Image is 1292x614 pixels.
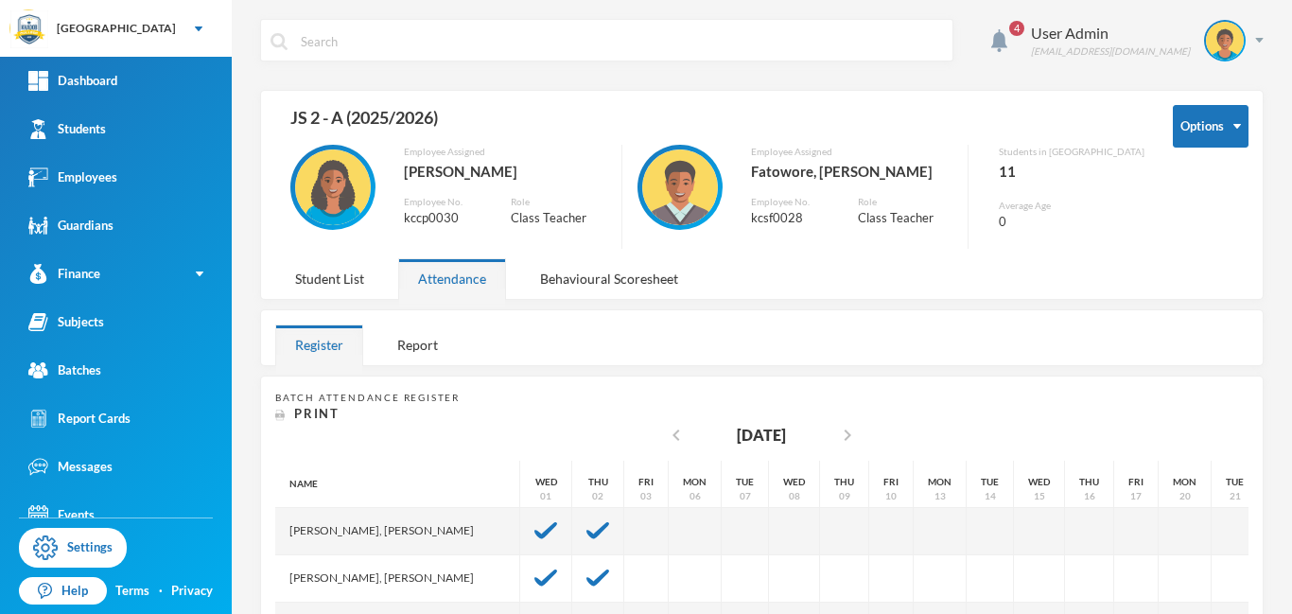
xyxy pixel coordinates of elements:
[592,489,603,503] div: 02
[10,10,48,48] img: logo
[1128,475,1144,489] div: Fri
[28,409,131,429] div: Report Cards
[275,105,1144,145] div: JS 2 - A (2025/2026)
[740,489,751,503] div: 07
[28,312,104,332] div: Subjects
[398,258,506,299] div: Attendance
[789,489,800,503] div: 08
[885,489,897,503] div: 10
[377,325,458,365] div: Report
[275,392,460,403] span: Batch Attendance Register
[783,475,805,489] div: Wed
[275,555,520,603] div: [PERSON_NAME], [PERSON_NAME]
[638,475,654,489] div: Fri
[1179,489,1191,503] div: 20
[19,577,107,605] a: Help
[1009,21,1024,36] span: 4
[1031,22,1190,44] div: User Admin
[28,264,100,284] div: Finance
[999,199,1144,213] div: Average Age
[981,475,999,489] div: Tue
[1079,475,1099,489] div: Thu
[535,475,557,489] div: Wed
[836,424,859,447] i: chevron_right
[275,258,384,299] div: Student List
[751,159,954,184] div: Fatowore, [PERSON_NAME]
[511,195,606,209] div: Role
[28,71,117,91] div: Dashboard
[294,406,340,421] span: Print
[588,475,608,489] div: Thu
[690,489,701,503] div: 06
[404,195,482,209] div: Employee No.
[640,489,652,503] div: 03
[404,145,607,159] div: Employee Assigned
[404,159,607,184] div: [PERSON_NAME]
[520,258,698,299] div: Behavioural Scoresheet
[295,149,371,225] img: EMPLOYEE
[540,489,551,503] div: 01
[839,489,850,503] div: 09
[19,528,127,568] a: Settings
[985,489,996,503] div: 14
[665,424,688,447] i: chevron_left
[1173,105,1248,148] button: Options
[404,209,482,228] div: kccp0030
[28,505,95,525] div: Events
[737,424,786,447] div: [DATE]
[159,582,163,601] div: ·
[834,475,854,489] div: Thu
[751,209,829,228] div: kcsf0028
[115,582,149,601] a: Terms
[275,508,520,555] div: [PERSON_NAME], [PERSON_NAME]
[751,195,829,209] div: Employee No.
[999,145,1144,159] div: Students in [GEOGRAPHIC_DATA]
[642,149,718,225] img: EMPLOYEE
[999,159,1144,184] div: 11
[28,457,113,477] div: Messages
[999,213,1144,232] div: 0
[171,582,213,601] a: Privacy
[928,475,952,489] div: Mon
[883,475,899,489] div: Fri
[28,216,113,236] div: Guardians
[57,20,176,37] div: [GEOGRAPHIC_DATA]
[934,489,946,503] div: 13
[271,33,288,50] img: search
[858,209,953,228] div: Class Teacher
[1084,489,1095,503] div: 16
[28,119,106,139] div: Students
[275,461,520,508] div: Name
[1031,44,1190,59] div: [EMAIL_ADDRESS][DOMAIN_NAME]
[1028,475,1050,489] div: Wed
[1206,22,1244,60] img: STUDENT
[1173,475,1196,489] div: Mon
[683,475,707,489] div: Mon
[736,475,754,489] div: Tue
[275,325,363,365] div: Register
[858,195,953,209] div: Role
[299,20,943,62] input: Search
[1130,489,1142,503] div: 17
[511,209,606,228] div: Class Teacher
[1034,489,1045,503] div: 15
[1226,475,1244,489] div: Tue
[1230,489,1241,503] div: 21
[28,360,101,380] div: Batches
[28,167,117,187] div: Employees
[751,145,954,159] div: Employee Assigned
